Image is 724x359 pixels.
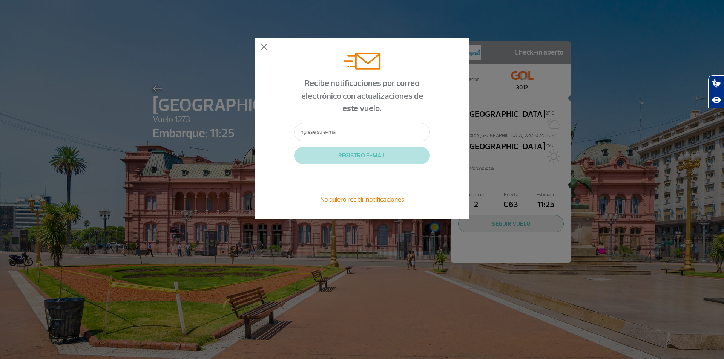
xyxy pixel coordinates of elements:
[301,78,423,114] span: Recibe notificaciones por correo electrónico con actualizaciones de este vuelo.
[708,92,724,108] button: Abrir recursos assistivos.
[320,195,404,203] span: No quiero recibir notificaciones
[708,75,724,92] button: Abrir tradutor de língua de sinais.
[708,75,724,108] div: Plugin de acessibilidade da Hand Talk.
[294,123,430,141] input: Ingrese su e-mail
[294,147,430,164] button: REGISTRO E-MAIL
